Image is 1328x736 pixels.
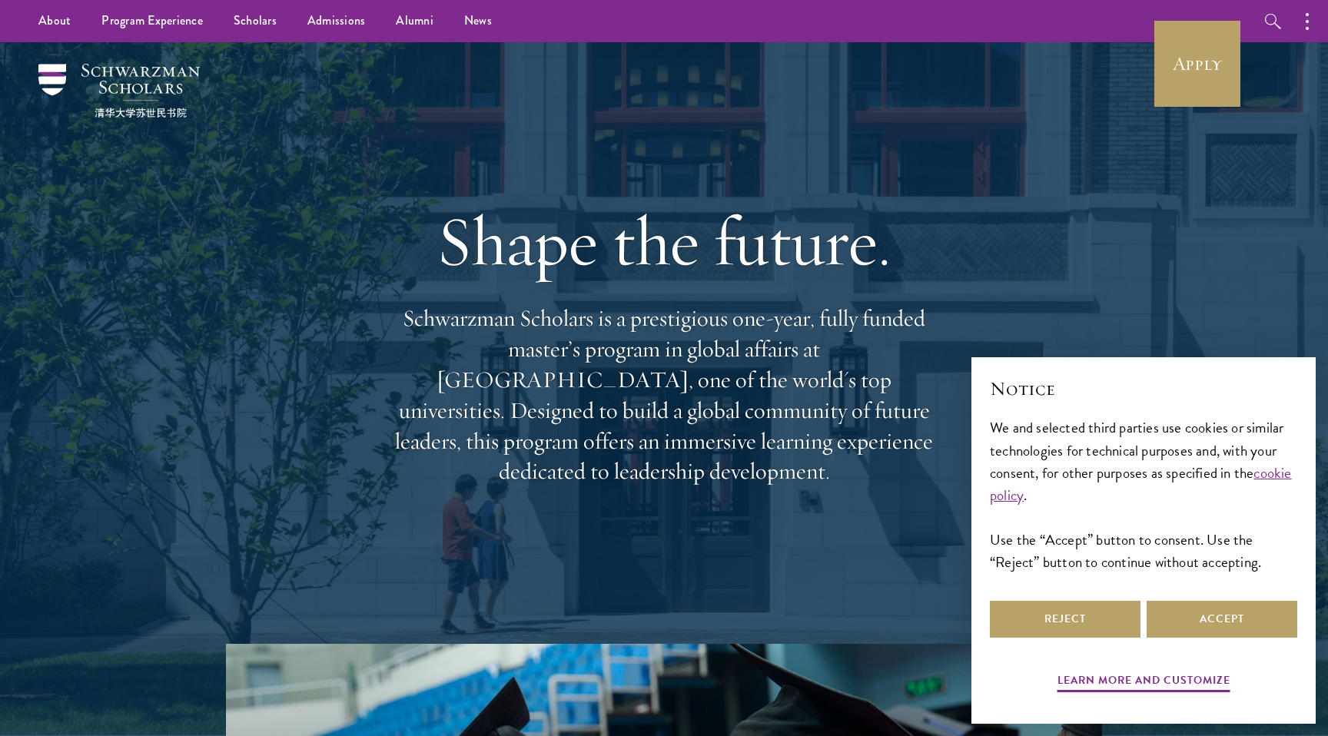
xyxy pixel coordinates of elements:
[1057,671,1230,695] button: Learn more and customize
[38,64,200,118] img: Schwarzman Scholars
[387,303,941,487] p: Schwarzman Scholars is a prestigious one-year, fully funded master’s program in global affairs at...
[990,416,1297,572] div: We and selected third parties use cookies or similar technologies for technical purposes and, wit...
[990,376,1297,402] h2: Notice
[1147,601,1297,638] button: Accept
[1154,21,1240,107] a: Apply
[990,601,1140,638] button: Reject
[387,198,941,284] h1: Shape the future.
[990,462,1292,506] a: cookie policy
